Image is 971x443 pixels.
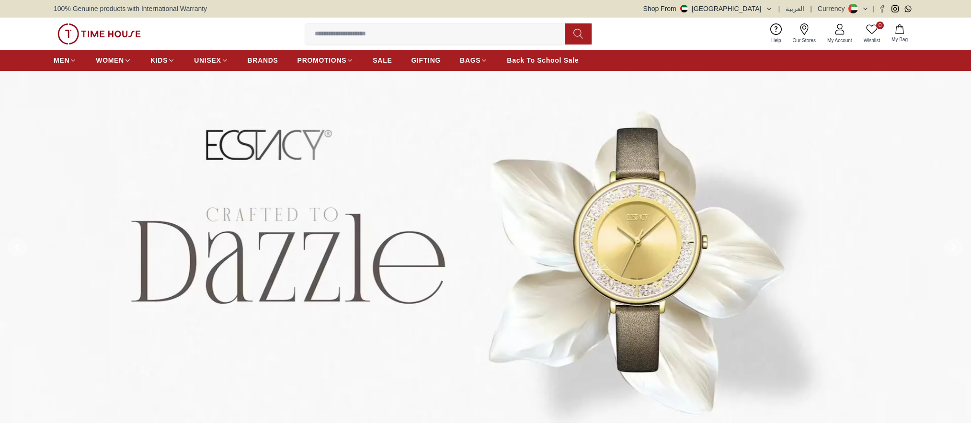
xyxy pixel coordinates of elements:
span: | [810,4,812,13]
span: My Account [823,37,856,44]
span: PROMOTIONS [297,55,347,65]
a: SALE [373,52,392,69]
span: SALE [373,55,392,65]
span: 0 [876,22,884,29]
a: UNISEX [194,52,228,69]
span: | [873,4,875,13]
a: Instagram [891,5,899,12]
a: GIFTING [411,52,441,69]
button: العربية [786,4,804,13]
span: Back To School Sale [507,55,579,65]
a: Whatsapp [904,5,912,12]
span: MEN [54,55,69,65]
a: Facebook [879,5,886,12]
span: BAGS [460,55,480,65]
span: Our Stores [789,37,820,44]
span: BRANDS [248,55,278,65]
span: | [778,4,780,13]
a: PROMOTIONS [297,52,354,69]
span: 100% Genuine products with International Warranty [54,4,207,13]
span: UNISEX [194,55,221,65]
span: GIFTING [411,55,441,65]
span: KIDS [150,55,168,65]
a: MEN [54,52,77,69]
button: Shop From[GEOGRAPHIC_DATA] [643,4,773,13]
a: Help [765,22,787,46]
a: Our Stores [787,22,822,46]
a: BRANDS [248,52,278,69]
a: Back To School Sale [507,52,579,69]
div: Currency [818,4,849,13]
span: WOMEN [96,55,124,65]
button: My Bag [886,22,914,45]
img: ... [57,23,141,44]
a: 0Wishlist [858,22,886,46]
span: Wishlist [860,37,884,44]
span: Help [767,37,785,44]
a: BAGS [460,52,488,69]
a: KIDS [150,52,175,69]
a: WOMEN [96,52,131,69]
span: My Bag [888,36,912,43]
img: United Arab Emirates [680,5,688,12]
